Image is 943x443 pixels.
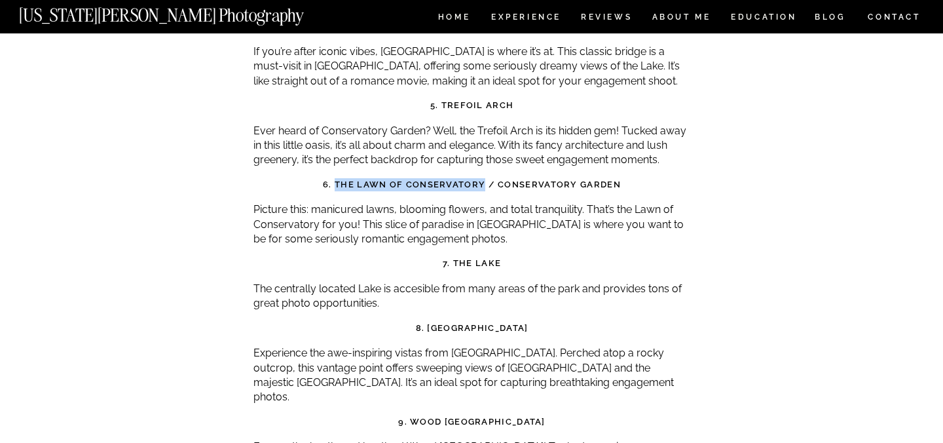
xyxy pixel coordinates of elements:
[581,13,630,24] a: REVIEWS
[398,417,545,427] strong: 9. Wood [GEOGRAPHIC_DATA]
[323,180,621,189] strong: 6. The Lawn of Conservatory / Conservatory Garden
[435,13,473,24] a: HOME
[443,258,501,268] strong: 7. The Lake
[416,323,528,333] strong: 8. [GEOGRAPHIC_DATA]
[416,21,528,31] strong: 4. [GEOGRAPHIC_DATA]
[491,13,560,24] a: Experience
[867,10,921,24] a: CONTACT
[815,13,846,24] a: BLOG
[19,7,348,18] a: [US_STATE][PERSON_NAME] Photography
[253,124,690,168] p: Ever heard of Conservatory Garden? Well, the Trefoil Arch is its hidden gem! Tucked away in this ...
[253,346,690,405] p: Experience the awe-inspiring vistas from [GEOGRAPHIC_DATA]. Perched atop a rocky outcrop, this va...
[253,45,690,88] p: If you’re after iconic vibes, [GEOGRAPHIC_DATA] is where it’s at. This classic bridge is a must-v...
[253,282,690,311] p: The centrally located Lake is accesible from many areas of the park and provides tons of great ph...
[730,13,798,24] a: EDUCATION
[652,13,711,24] a: ABOUT ME
[253,202,690,246] p: Picture this: manicured lawns, blooming flowers, and total tranquility. That’s the Lawn of Conser...
[430,100,514,110] strong: 5. Trefoil Arch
